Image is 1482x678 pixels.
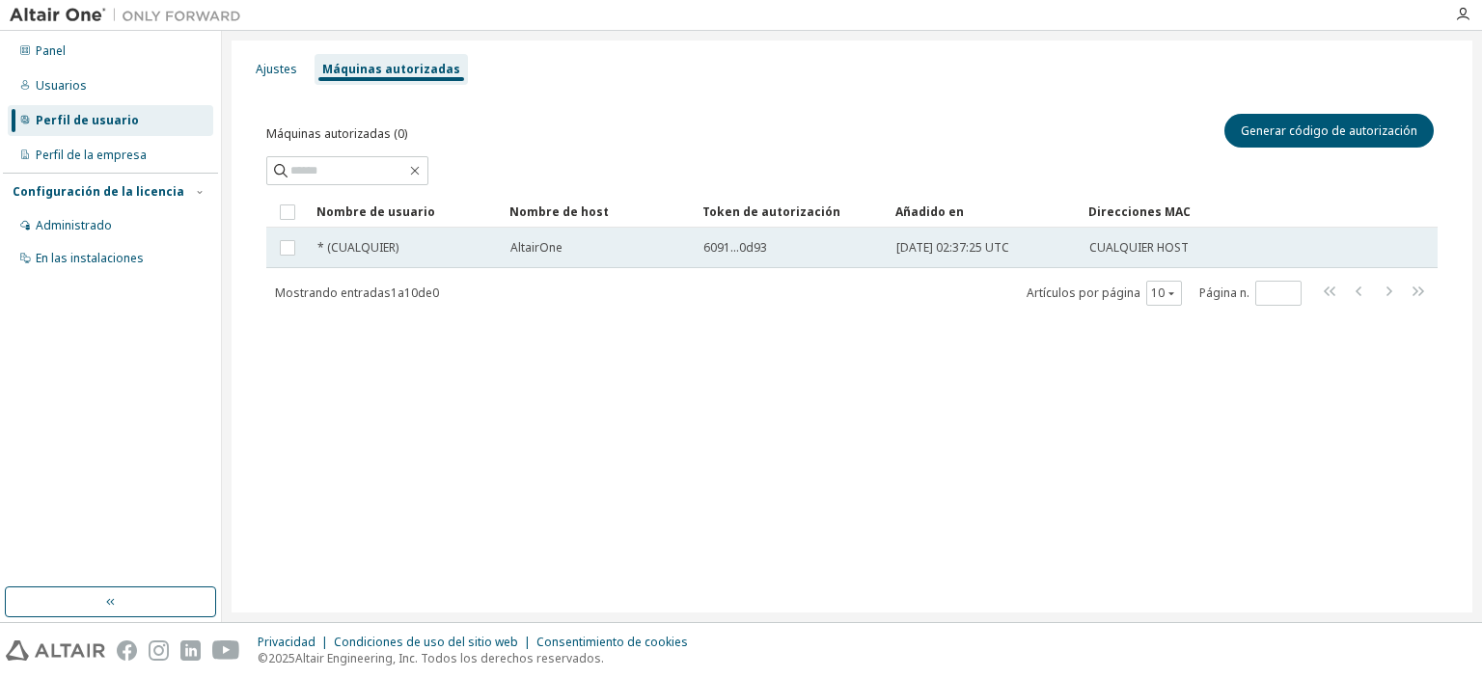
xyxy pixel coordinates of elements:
[36,250,144,266] font: En las instalaciones
[418,285,432,301] font: de
[268,650,295,666] font: 2025
[36,217,112,233] font: Administrado
[275,285,391,301] font: Mostrando entradas
[404,285,418,301] font: 10
[398,285,404,301] font: a
[36,147,147,163] font: Perfil de la empresa
[509,203,609,220] font: Nombre de host
[13,183,184,200] font: Configuración de la licencia
[149,640,169,661] img: instagram.svg
[896,239,1009,256] font: [DATE] 02:37:25 UTC
[391,285,398,301] font: 1
[6,640,105,661] img: altair_logo.svg
[117,640,137,661] img: facebook.svg
[258,650,268,666] font: ©
[36,42,66,59] font: Panel
[1224,114,1434,148] button: Generar código de autorización
[1151,285,1165,301] font: 10
[1088,203,1191,220] font: Direcciones MAC
[212,640,240,661] img: youtube.svg
[317,239,398,256] font: * (CUALQUIER)
[316,203,435,220] font: Nombre de usuario
[1027,285,1140,301] font: Artículos por página
[703,239,767,256] font: 6091...0d93
[334,634,518,650] font: Condiciones de uso del sitio web
[702,203,840,220] font: Token de autorización
[322,61,460,77] font: Máquinas autorizadas
[1199,285,1249,301] font: Página n.
[266,125,407,142] font: Máquinas autorizadas (0)
[36,112,139,128] font: Perfil de usuario
[36,77,87,94] font: Usuarios
[536,634,688,650] font: Consentimiento de cookies
[510,239,563,256] font: AltairOne
[256,61,297,77] font: Ajustes
[295,650,604,666] font: Altair Engineering, Inc. Todos los derechos reservados.
[180,640,201,661] img: linkedin.svg
[258,634,316,650] font: Privacidad
[895,203,964,220] font: Añadido en
[10,6,251,25] img: Altair Uno
[432,285,439,301] font: 0
[1089,239,1189,256] font: CUALQUIER HOST
[1241,122,1417,139] font: Generar código de autorización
